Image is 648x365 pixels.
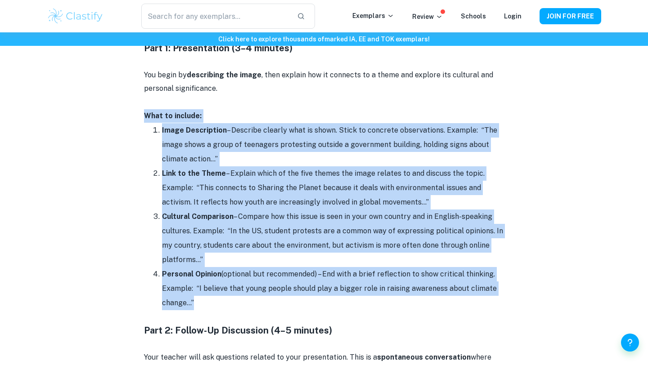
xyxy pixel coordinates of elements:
[47,7,104,25] img: Clastify logo
[621,334,639,352] button: Help and Feedback
[377,353,471,361] strong: spontaneous conversation
[144,324,504,337] h4: Part 2: Follow-Up Discussion (4–5 minutes)
[162,267,504,310] li: (optional but recommended) – End with a brief reflection to show critical thinking. Example: “I b...
[162,126,227,134] strong: Image Description
[162,166,504,209] li: – Explain which of the five themes the image relates to and discuss the topic. Example: “This con...
[144,41,504,55] h4: Part 1: Presentation (3–4 minutes)
[144,68,504,96] p: You begin by , then explain how it connects to a theme and explore its cultural and personal sign...
[461,13,486,20] a: Schools
[187,71,261,79] strong: describing the image
[162,209,504,267] li: – Compare how this issue is seen in your own country and in English-speaking cultures. Example: “...
[412,12,443,22] p: Review
[162,270,221,278] strong: Personal Opinion
[144,111,202,120] strong: What to include:
[2,34,646,44] h6: Click here to explore thousands of marked IA, EE and TOK exemplars !
[162,169,226,178] strong: Link to the Theme
[162,123,504,166] li: – Describe clearly what is shown. Stick to concrete observations. Example: “The image shows a gro...
[352,11,394,21] p: Exemplars
[141,4,290,29] input: Search for any exemplars...
[504,13,522,20] a: Login
[540,8,601,24] button: JOIN FOR FREE
[162,212,234,221] strong: Cultural Comparison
